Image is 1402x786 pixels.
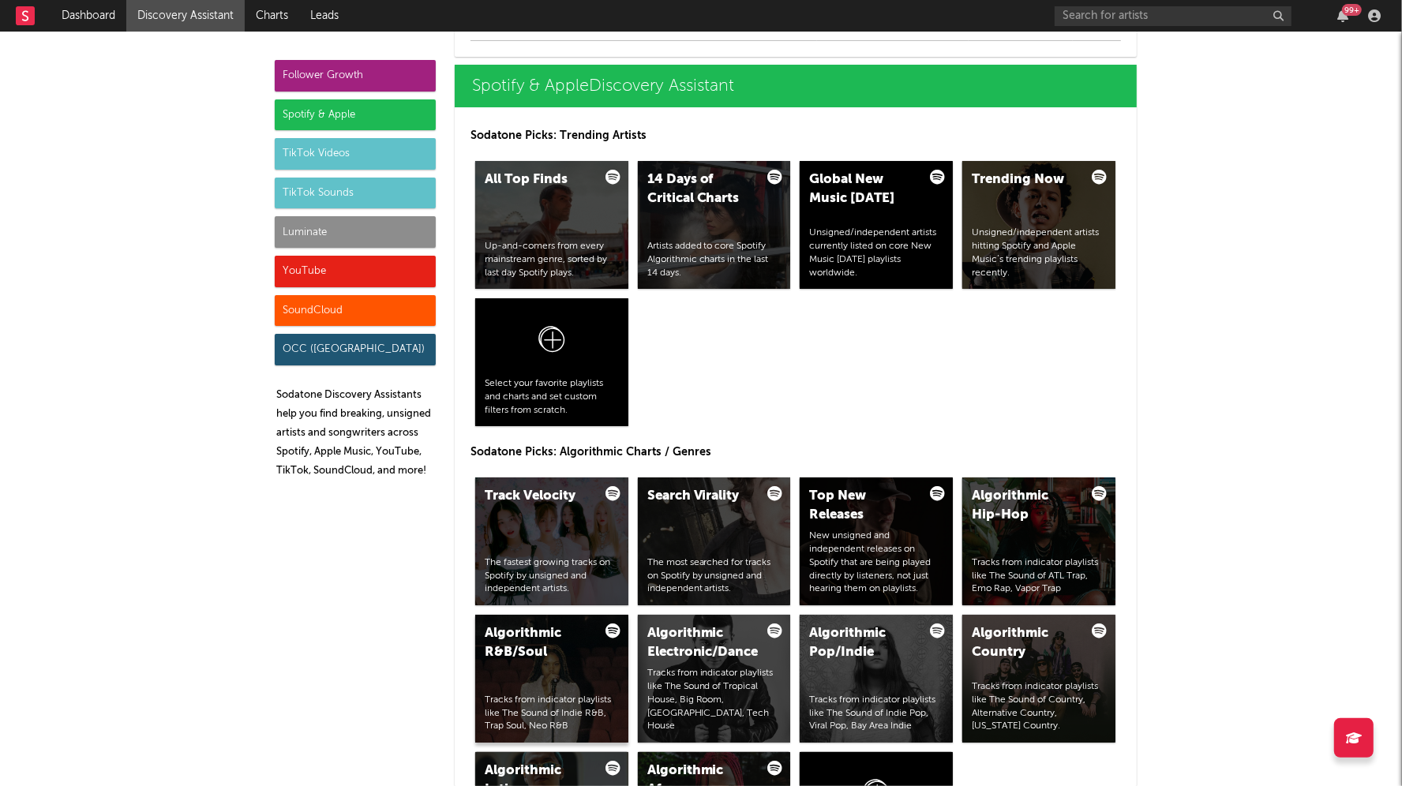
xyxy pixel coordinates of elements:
div: Algorithmic Electronic/Dance [647,624,755,662]
div: Algorithmic Pop/Indie [809,624,917,662]
div: Spotify & Apple [275,99,436,131]
div: The most searched for tracks on Spotify by unsigned and independent artists. [647,556,782,596]
div: Track Velocity [485,487,592,506]
a: Algorithmic Electronic/DanceTracks from indicator playlists like The Sound of Tropical House, Big... [638,615,791,743]
div: All Top Finds [485,170,592,189]
div: Follower Growth [275,60,436,92]
div: Tracks from indicator playlists like The Sound of Indie R&B, Trap Soul, Neo R&B [485,694,619,733]
div: Algorithmic Hip-Hop [972,487,1079,525]
div: TikTok Videos [275,138,436,170]
a: Top New ReleasesNew unsigned and independent releases on Spotify that are being played directly b... [800,477,953,605]
p: Sodatone Picks: Algorithmic Charts / Genres [470,443,1121,462]
a: Algorithmic CountryTracks from indicator playlists like The Sound of Country, Alternative Country... [962,615,1115,743]
input: Search for artists [1055,6,1291,26]
a: All Top FindsUp-and-comers from every mainstream genre, sorted by last day Spotify plays. [475,161,628,289]
div: SoundCloud [275,295,436,327]
div: OCC ([GEOGRAPHIC_DATA]) [275,334,436,365]
a: Global New Music [DATE]Unsigned/independent artists currently listed on core New Music [DATE] pla... [800,161,953,289]
div: 14 Days of Critical Charts [647,170,755,208]
div: Tracks from indicator playlists like The Sound of Country, Alternative Country, [US_STATE] Country. [972,680,1106,733]
div: Artists added to core Spotify Algorithmic charts in the last 14 days. [647,240,782,279]
a: Search ViralityThe most searched for tracks on Spotify by unsigned and independent artists. [638,477,791,605]
div: 99 + [1342,4,1362,16]
div: Up-and-comers from every mainstream genre, sorted by last day Spotify plays. [485,240,619,279]
p: Sodatone Picks: Trending Artists [470,126,1121,145]
div: TikTok Sounds [275,178,436,209]
div: Select your favorite playlists and charts and set custom filters from scratch. [485,377,619,417]
div: Tracks from indicator playlists like The Sound of Indie Pop, Viral Pop, Bay Area Indie [809,694,943,733]
a: Trending NowUnsigned/independent artists hitting Spotify and Apple Music’s trending playlists rec... [962,161,1115,289]
div: Search Virality [647,487,755,506]
div: Global New Music [DATE] [809,170,917,208]
div: Luminate [275,216,436,248]
a: Algorithmic R&B/SoulTracks from indicator playlists like The Sound of Indie R&B, Trap Soul, Neo R&B [475,615,628,743]
div: YouTube [275,256,436,287]
div: Unsigned/independent artists currently listed on core New Music [DATE] playlists worldwide. [809,226,943,279]
div: The fastest growing tracks on Spotify by unsigned and independent artists. [485,556,619,596]
a: Track VelocityThe fastest growing tracks on Spotify by unsigned and independent artists. [475,477,628,605]
a: Select your favorite playlists and charts and set custom filters from scratch. [475,298,628,426]
a: Algorithmic Pop/IndieTracks from indicator playlists like The Sound of Indie Pop, Viral Pop, Bay ... [800,615,953,743]
a: Algorithmic Hip-HopTracks from indicator playlists like The Sound of ATL Trap, Emo Rap, Vapor Trap [962,477,1115,605]
div: Tracks from indicator playlists like The Sound of ATL Trap, Emo Rap, Vapor Trap [972,556,1106,596]
div: Tracks from indicator playlists like The Sound of Tropical House, Big Room, [GEOGRAPHIC_DATA], Te... [647,667,782,733]
p: Sodatone Discovery Assistants help you find breaking, unsigned artists and songwriters across Spo... [276,386,436,481]
div: Unsigned/independent artists hitting Spotify and Apple Music’s trending playlists recently. [972,226,1106,279]
div: Algorithmic Country [972,624,1079,662]
div: Trending Now [972,170,1079,189]
button: 99+ [1337,9,1348,22]
div: Algorithmic R&B/Soul [485,624,592,662]
a: 14 Days of Critical ChartsArtists added to core Spotify Algorithmic charts in the last 14 days. [638,161,791,289]
a: Spotify & AppleDiscovery Assistant [455,65,1137,107]
div: New unsigned and independent releases on Spotify that are being played directly by listeners, not... [809,530,943,596]
div: Top New Releases [809,487,917,525]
